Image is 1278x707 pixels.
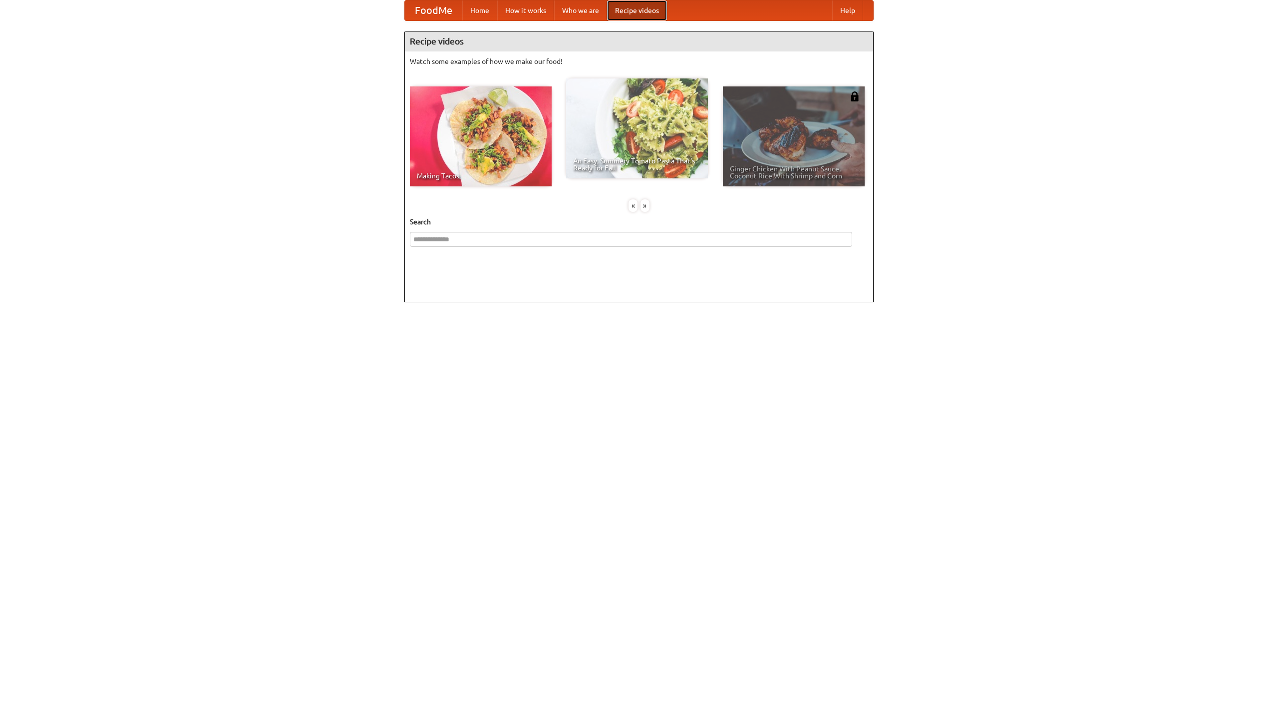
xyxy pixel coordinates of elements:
p: Watch some examples of how we make our food! [410,56,868,66]
img: 483408.png [850,91,860,101]
a: How it works [497,0,554,20]
h4: Recipe videos [405,31,873,51]
a: Recipe videos [607,0,667,20]
h5: Search [410,217,868,227]
a: FoodMe [405,0,462,20]
a: Help [832,0,863,20]
a: An Easy, Summery Tomato Pasta That's Ready for Fall [566,78,708,178]
div: « [629,199,638,212]
a: Who we are [554,0,607,20]
div: » [640,199,649,212]
a: Home [462,0,497,20]
a: Making Tacos [410,86,552,186]
span: Making Tacos [417,172,545,179]
span: An Easy, Summery Tomato Pasta That's Ready for Fall [573,157,701,171]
